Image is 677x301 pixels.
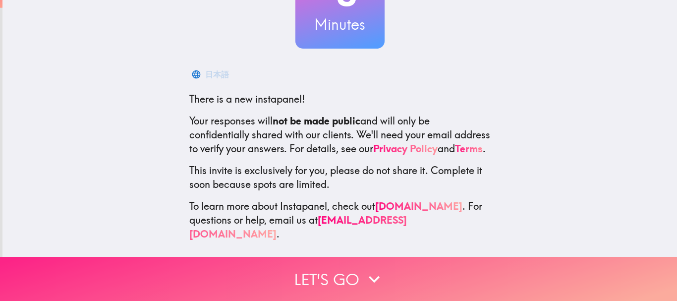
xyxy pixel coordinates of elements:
[189,164,491,191] p: This invite is exclusively for you, please do not share it. Complete it soon because spots are li...
[189,64,233,84] button: 日本語
[189,114,491,156] p: Your responses will and will only be confidentially shared with our clients. We'll need your emai...
[205,67,229,81] div: 日本語
[375,200,462,212] a: [DOMAIN_NAME]
[455,142,483,155] a: Terms
[189,93,305,105] span: There is a new instapanel!
[189,199,491,241] p: To learn more about Instapanel, check out . For questions or help, email us at .
[295,14,385,35] h3: Minutes
[189,214,407,240] a: [EMAIL_ADDRESS][DOMAIN_NAME]
[273,115,360,127] b: not be made public
[373,142,438,155] a: Privacy Policy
